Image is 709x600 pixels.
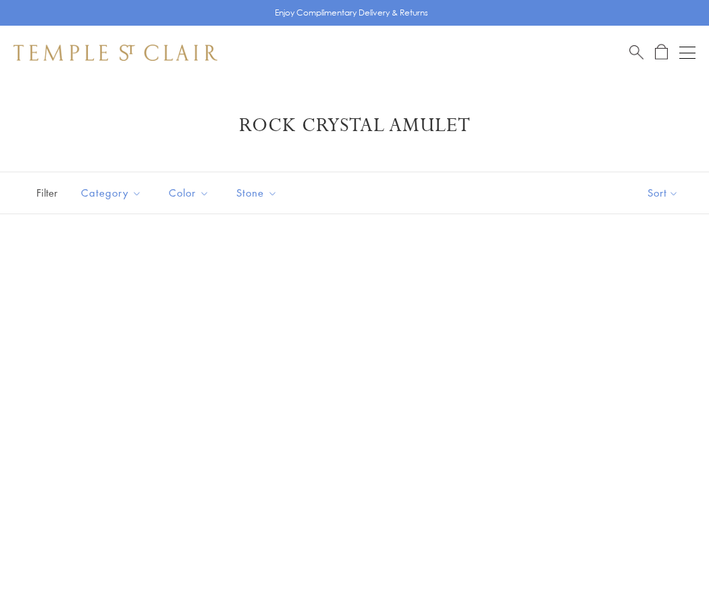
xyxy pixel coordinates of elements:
[275,6,428,20] p: Enjoy Complimentary Delivery & Returns
[230,184,288,201] span: Stone
[74,184,152,201] span: Category
[34,114,675,138] h1: Rock Crystal Amulet
[159,178,219,208] button: Color
[629,44,644,61] a: Search
[71,178,152,208] button: Category
[226,178,288,208] button: Stone
[617,172,709,214] button: Show sort by
[679,45,695,61] button: Open navigation
[655,44,668,61] a: Open Shopping Bag
[14,45,217,61] img: Temple St. Clair
[162,184,219,201] span: Color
